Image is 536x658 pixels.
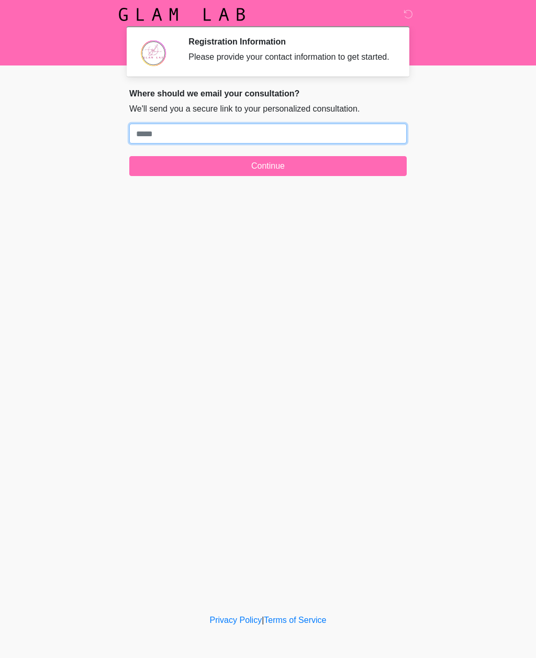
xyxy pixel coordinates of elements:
[264,616,326,624] a: Terms of Service
[119,8,245,21] img: Glam Lab Logo
[188,37,391,47] h2: Registration Information
[129,156,407,176] button: Continue
[210,616,262,624] a: Privacy Policy
[137,37,169,68] img: Agent Avatar
[129,103,407,115] p: We'll send you a secure link to your personalized consultation.
[129,89,407,98] h2: Where should we email your consultation?
[262,616,264,624] a: |
[188,51,391,63] div: Please provide your contact information to get started.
